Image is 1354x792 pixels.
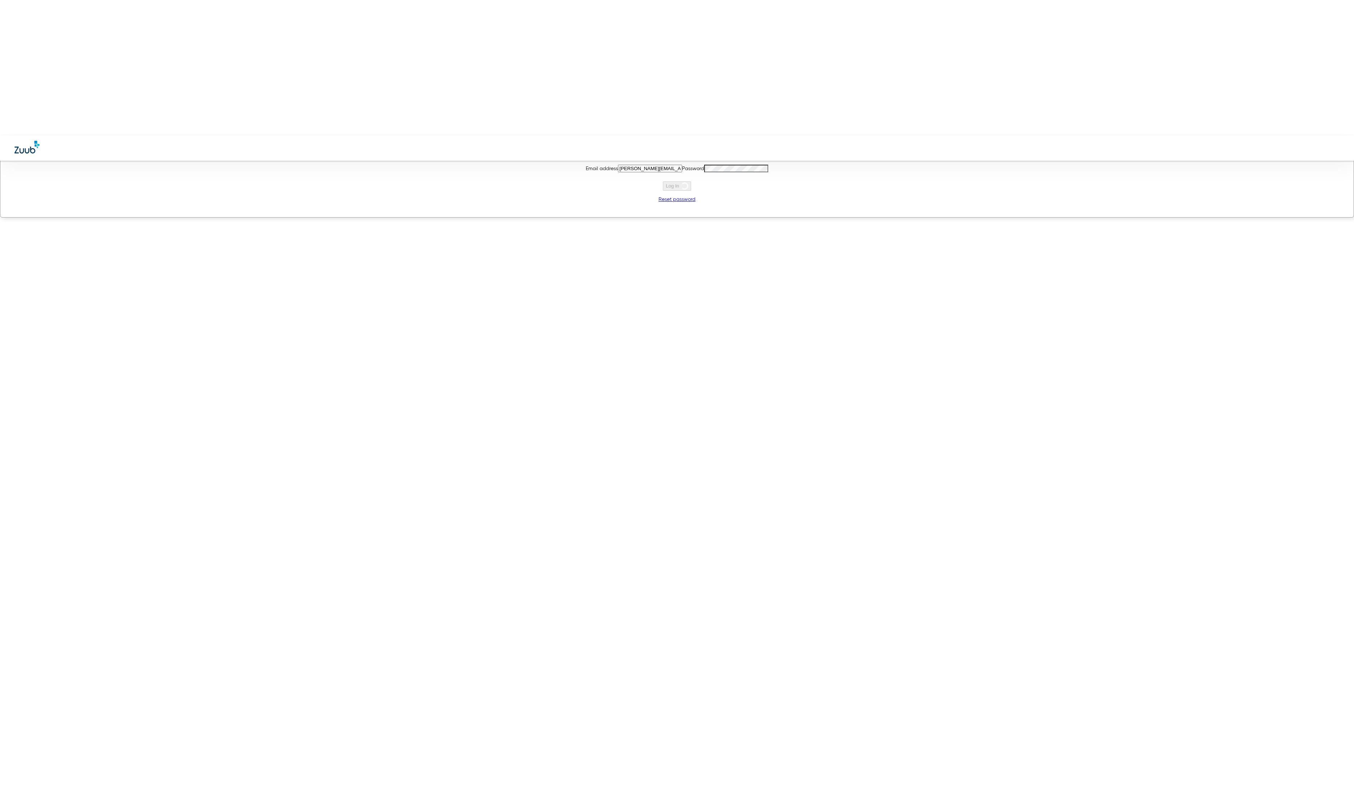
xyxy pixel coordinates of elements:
[102,230,127,234] a: Terms of Use
[67,230,94,234] a: Privacy Policy
[586,166,682,171] label: Email address
[14,141,39,153] img: Zuub Logo
[618,165,682,172] input: Email address
[663,181,691,191] button: Log In
[682,166,768,171] label: Password
[39,228,67,236] li: Zuub, Inc.
[704,165,768,172] input: Password
[666,183,679,189] span: Log In
[659,197,695,202] a: Reset password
